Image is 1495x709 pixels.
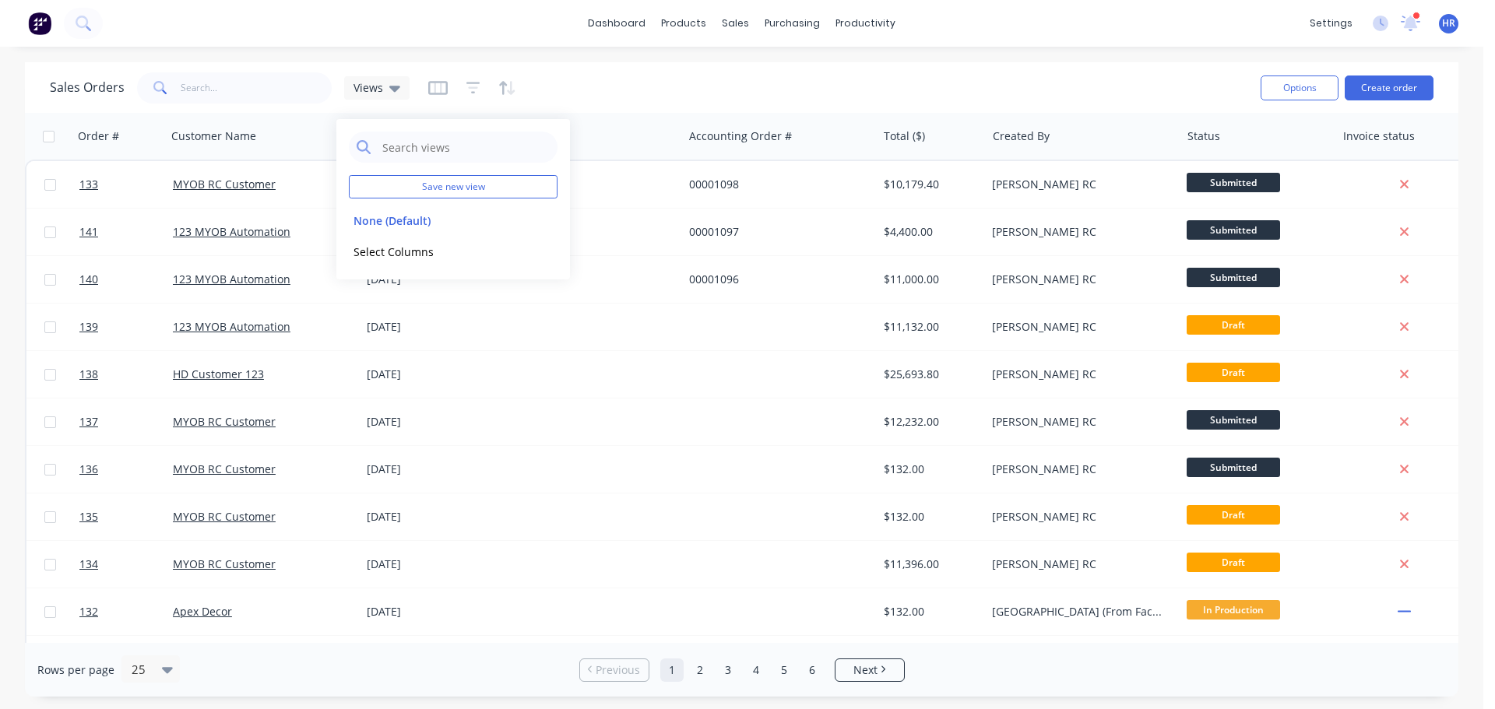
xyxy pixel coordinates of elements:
[992,556,1165,572] div: [PERSON_NAME] RC
[573,658,911,682] ul: Pagination
[79,414,98,430] span: 137
[884,177,975,192] div: $10,179.40
[853,662,878,678] span: Next
[79,493,173,540] a: 135
[772,658,796,682] a: Page 5
[173,367,264,381] a: HD Customer 123
[992,604,1165,619] div: [GEOGRAPHIC_DATA] (From Factory) Loteria
[689,128,792,144] div: Accounting Order #
[79,319,98,335] span: 139
[367,604,483,619] div: [DATE]
[1187,505,1280,525] span: Draft
[171,128,256,144] div: Customer Name
[884,367,975,382] div: $25,693.80
[884,462,975,477] div: $132.00
[79,209,173,255] a: 141
[884,509,975,525] div: $132.00
[50,80,125,95] h1: Sales Orders
[173,556,276,571] a: MYOB RC Customer
[1187,458,1280,477] span: Submitted
[1187,600,1280,619] span: In Production
[173,509,276,524] a: MYOB RC Customer
[757,12,828,35] div: purchasing
[689,224,862,240] div: 00001097
[79,588,173,635] a: 132
[884,272,975,287] div: $11,000.00
[580,12,653,35] a: dashboard
[1187,363,1280,382] span: Draft
[79,556,98,572] span: 134
[349,175,558,198] button: Save new view
[992,367,1165,382] div: [PERSON_NAME] RC
[79,351,173,398] a: 138
[744,658,768,682] a: Page 4
[1345,75,1433,100] button: Create order
[173,604,232,619] a: Apex Decor
[79,446,173,493] a: 136
[884,128,925,144] div: Total ($)
[1187,410,1280,430] span: Submitted
[28,12,51,35] img: Factory
[1302,12,1360,35] div: settings
[993,128,1050,144] div: Created By
[689,177,862,192] div: 00001098
[367,414,483,430] div: [DATE]
[884,224,975,240] div: $4,400.00
[884,556,975,572] div: $11,396.00
[79,636,173,683] a: 131
[349,243,526,261] button: Select Columns
[79,462,98,477] span: 136
[992,319,1165,335] div: [PERSON_NAME] RC
[79,509,98,525] span: 135
[689,272,862,287] div: 00001096
[367,509,483,525] div: [DATE]
[367,556,483,572] div: [DATE]
[79,161,173,208] a: 133
[1187,315,1280,335] span: Draft
[79,177,98,192] span: 133
[367,367,483,382] div: [DATE]
[173,462,276,476] a: MYOB RC Customer
[835,662,904,678] a: Next page
[79,304,173,350] a: 139
[79,604,98,619] span: 132
[173,177,276,191] a: MYOB RC Customer
[992,509,1165,525] div: [PERSON_NAME] RC
[1343,128,1415,144] div: Invoice status
[800,658,824,682] a: Page 6
[173,224,290,239] a: 123 MYOB Automation
[714,12,757,35] div: sales
[79,541,173,588] a: 134
[992,224,1165,240] div: [PERSON_NAME] RC
[349,212,526,230] button: None (Default)
[992,414,1165,430] div: [PERSON_NAME] RC
[367,319,483,335] div: [DATE]
[992,462,1165,477] div: [PERSON_NAME] RC
[181,72,332,104] input: Search...
[78,128,119,144] div: Order #
[37,662,114,678] span: Rows per page
[173,319,290,334] a: 123 MYOB Automation
[1442,16,1455,30] span: HR
[367,462,483,477] div: [DATE]
[1187,553,1280,572] span: Draft
[1187,128,1220,144] div: Status
[367,272,483,287] div: [DATE]
[688,658,712,682] a: Page 2
[79,367,98,382] span: 138
[992,177,1165,192] div: [PERSON_NAME] RC
[79,224,98,240] span: 141
[1187,173,1280,192] span: Submitted
[884,604,975,619] div: $132.00
[173,272,290,286] a: 123 MYOB Automation
[1187,268,1280,287] span: Submitted
[660,658,684,682] a: Page 1 is your current page
[884,414,975,430] div: $12,232.00
[580,662,649,678] a: Previous page
[653,12,714,35] div: products
[1261,75,1338,100] button: Options
[992,272,1165,287] div: [PERSON_NAME] RC
[828,12,903,35] div: productivity
[1187,220,1280,240] span: Submitted
[354,79,383,96] span: Views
